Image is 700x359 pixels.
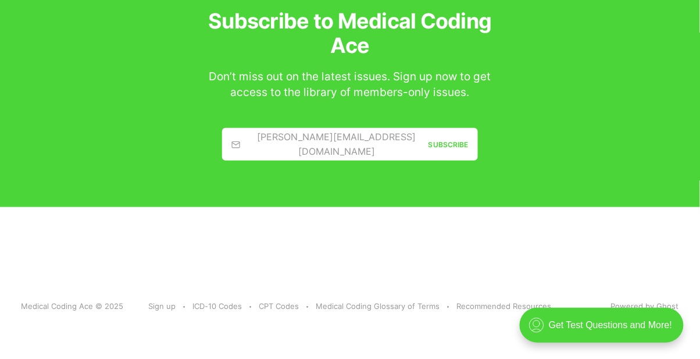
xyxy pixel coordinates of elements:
[457,300,552,312] a: Recommended Resources
[149,300,176,312] a: Sign up
[231,130,428,159] div: [PERSON_NAME][EMAIL_ADDRESS][DOMAIN_NAME]
[21,300,149,312] div: Medical Coding Ace © 2025
[222,128,478,161] a: [PERSON_NAME][EMAIL_ADDRESS][DOMAIN_NAME] Subscribe
[510,302,700,359] iframe: portal-trigger
[259,300,299,312] a: CPT Codes
[199,9,501,58] h3: Subscribe to Medical Coding Ace
[193,300,242,312] a: ICD-10 Codes
[428,139,469,150] div: Subscribe
[199,69,501,100] div: Don’t miss out on the latest issues. Sign up now to get access to the library of members-only iss...
[316,300,440,312] a: Medical Coding Glossary of Terms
